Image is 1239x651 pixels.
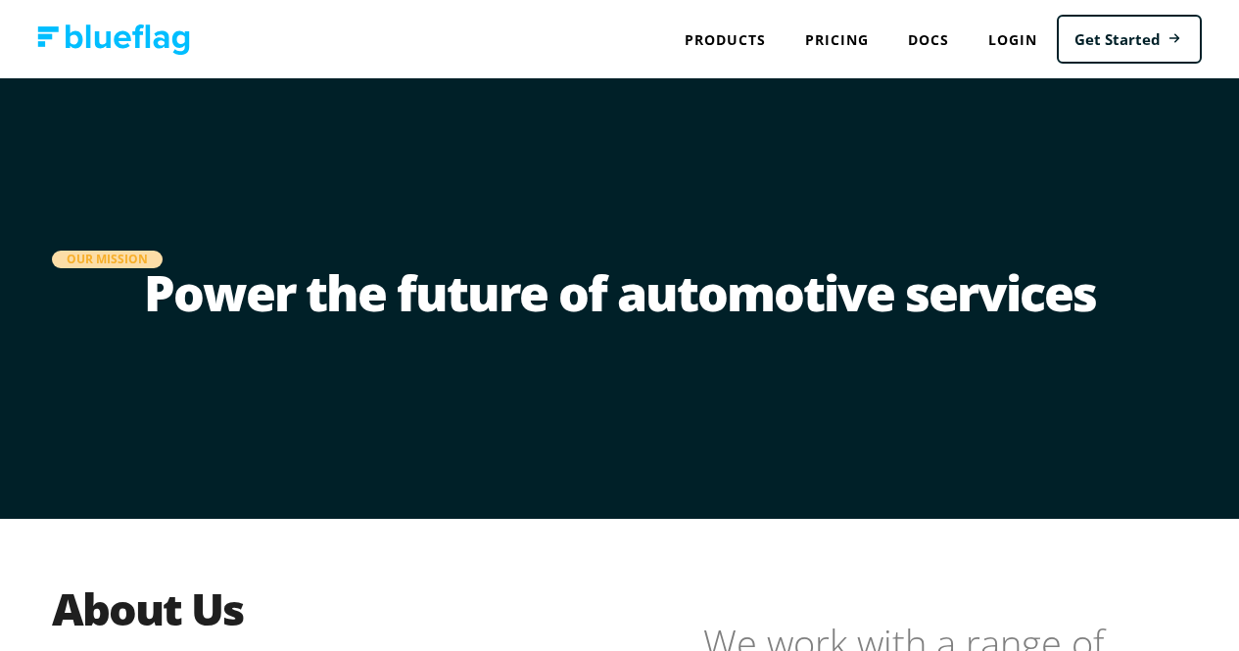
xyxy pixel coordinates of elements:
[37,24,190,55] img: Blue Flag logo
[786,20,888,60] a: Pricing
[969,20,1057,60] a: Login to Blue Flag application
[888,20,969,60] a: Docs
[52,251,163,268] div: Our Mission
[1057,15,1202,65] a: Get Started
[665,20,786,60] div: Products
[52,581,620,635] h2: About Us
[52,268,1188,347] h1: Power the future of automotive services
